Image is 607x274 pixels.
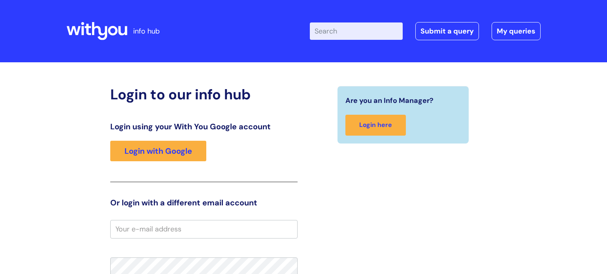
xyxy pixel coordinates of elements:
span: Are you an Info Manager? [345,94,434,107]
a: Login here [345,115,406,136]
a: Login with Google [110,141,206,161]
h2: Login to our info hub [110,86,298,103]
p: info hub [133,25,160,37]
h3: Login using your With You Google account [110,122,298,131]
a: Submit a query [415,22,479,40]
a: My queries [492,22,541,40]
input: Search [310,22,403,40]
h3: Or login with a different email account [110,198,298,207]
input: Your e-mail address [110,220,298,238]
